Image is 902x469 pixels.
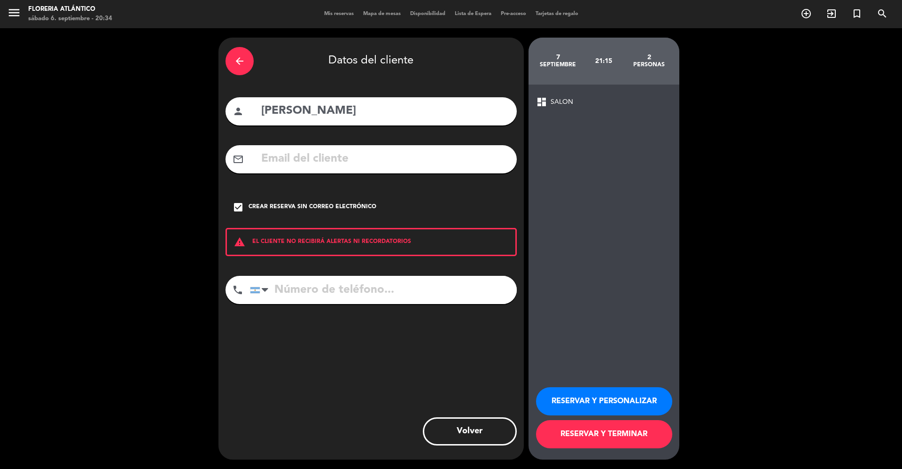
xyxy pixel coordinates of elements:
button: RESERVAR Y PERSONALIZAR [536,387,672,415]
button: Volver [423,417,517,446]
i: warning [227,236,252,248]
div: personas [626,61,672,69]
input: Número de teléfono... [250,276,517,304]
div: sábado 6. septiembre - 20:34 [28,14,112,23]
div: Crear reserva sin correo electrónico [249,203,376,212]
i: menu [7,6,21,20]
button: RESERVAR Y TERMINAR [536,420,672,448]
i: search [877,8,888,19]
input: Nombre del cliente [260,102,510,121]
div: Floreria Atlántico [28,5,112,14]
span: Mis reservas [319,11,358,16]
div: septiembre [536,61,581,69]
span: Pre-acceso [496,11,531,16]
div: Datos del cliente [225,45,517,78]
span: Mapa de mesas [358,11,405,16]
span: Tarjetas de regalo [531,11,583,16]
span: Disponibilidad [405,11,450,16]
div: 2 [626,54,672,61]
i: turned_in_not [851,8,863,19]
span: SALON [551,97,573,108]
button: menu [7,6,21,23]
i: person [233,106,244,117]
div: 7 [536,54,581,61]
input: Email del cliente [260,149,510,169]
i: check_box [233,202,244,213]
i: exit_to_app [826,8,837,19]
i: add_circle_outline [801,8,812,19]
i: mail_outline [233,154,244,165]
span: Lista de Espera [450,11,496,16]
i: phone [232,284,243,296]
div: 21:15 [581,45,626,78]
div: EL CLIENTE NO RECIBIRÁ ALERTAS NI RECORDATORIOS [225,228,517,256]
i: arrow_back [234,55,245,67]
div: Argentina: +54 [250,276,272,304]
span: dashboard [536,96,547,108]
